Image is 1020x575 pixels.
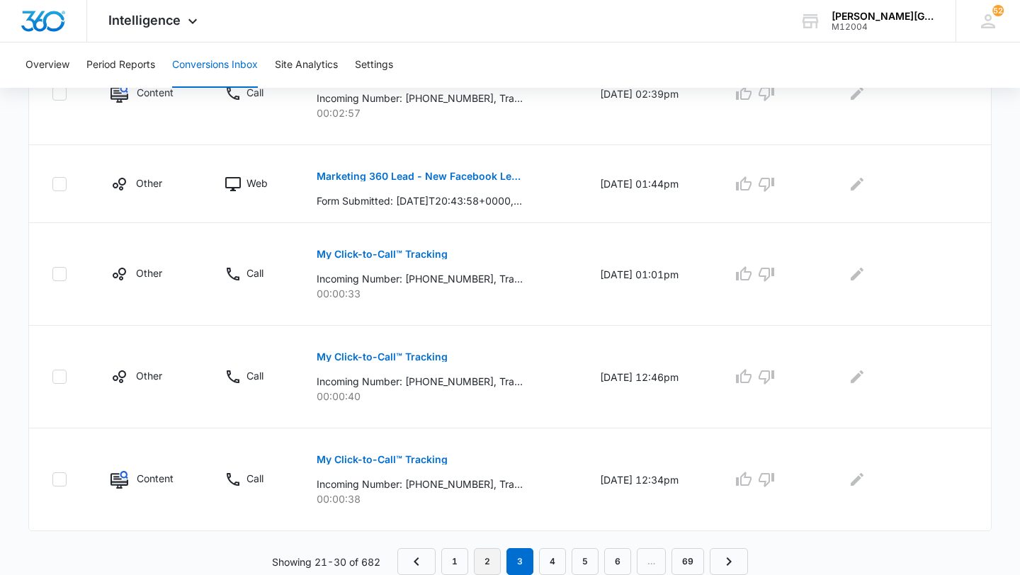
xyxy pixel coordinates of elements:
[992,5,1004,16] div: notifications count
[846,263,868,285] button: Edit Comments
[539,548,566,575] a: Page 4
[172,42,258,88] button: Conversions Inbox
[832,22,935,32] div: account id
[474,548,501,575] a: Page 2
[846,365,868,388] button: Edit Comments
[604,548,631,575] a: Page 6
[317,340,448,374] button: My Click-to-Call™ Tracking
[137,471,174,486] p: Content
[846,173,868,195] button: Edit Comments
[710,548,748,575] a: Next Page
[317,286,566,301] p: 00:00:33
[846,468,868,491] button: Edit Comments
[846,82,868,105] button: Edit Comments
[137,85,174,100] p: Content
[583,428,715,531] td: [DATE] 12:34pm
[317,491,566,506] p: 00:00:38
[572,548,599,575] a: Page 5
[583,42,715,145] td: [DATE] 02:39pm
[441,548,468,575] a: Page 1
[246,85,263,100] p: Call
[583,223,715,326] td: [DATE] 01:01pm
[355,42,393,88] button: Settings
[317,271,523,286] p: Incoming Number: [PHONE_NUMBER], Tracking Number: [PHONE_NUMBER], Ring To: [PHONE_NUMBER], Caller...
[317,159,523,193] button: Marketing 360 Lead - New Facebook Lead - summer camps form kids 3 locations
[246,471,263,486] p: Call
[246,368,263,383] p: Call
[671,548,704,575] a: Page 69
[246,176,268,190] p: Web
[136,266,162,280] p: Other
[317,237,448,271] button: My Click-to-Call™ Tracking
[992,5,1004,16] span: 52
[317,374,523,389] p: Incoming Number: [PHONE_NUMBER], Tracking Number: [PHONE_NUMBER], Ring To: [PHONE_NUMBER], Caller...
[136,176,162,190] p: Other
[246,266,263,280] p: Call
[136,368,162,383] p: Other
[397,548,436,575] a: Previous Page
[397,548,748,575] nav: Pagination
[583,145,715,223] td: [DATE] 01:44pm
[317,249,448,259] p: My Click-to-Call™ Tracking
[275,42,338,88] button: Site Analytics
[317,106,566,120] p: 00:02:57
[25,42,69,88] button: Overview
[317,455,448,465] p: My Click-to-Call™ Tracking
[108,13,181,28] span: Intelligence
[317,389,566,404] p: 00:00:40
[317,443,448,477] button: My Click-to-Call™ Tracking
[506,548,533,575] em: 3
[317,477,523,491] p: Incoming Number: [PHONE_NUMBER], Tracking Number: [PHONE_NUMBER], Ring To: [PHONE_NUMBER], Caller...
[86,42,155,88] button: Period Reports
[832,11,935,22] div: account name
[317,171,523,181] p: Marketing 360 Lead - New Facebook Lead - summer camps form kids 3 locations
[317,193,523,208] p: Form Submitted: [DATE]T20:43:58+0000, Name: [PERSON_NAME], Phone: [PHONE_NUMBER], Email: [EMAIL_A...
[583,326,715,428] td: [DATE] 12:46pm
[317,352,448,362] p: My Click-to-Call™ Tracking
[272,554,380,569] p: Showing 21-30 of 682
[317,91,523,106] p: Incoming Number: [PHONE_NUMBER], Tracking Number: [PHONE_NUMBER], Ring To: [PHONE_NUMBER], Caller...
